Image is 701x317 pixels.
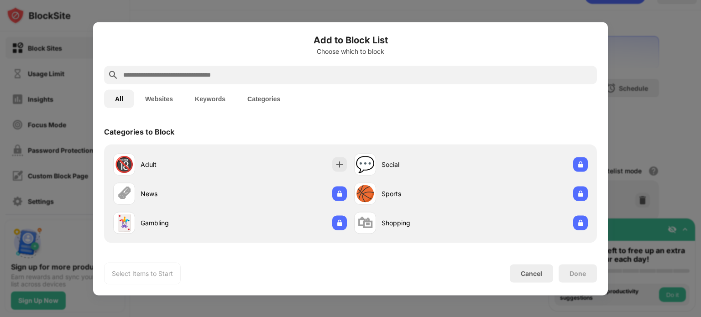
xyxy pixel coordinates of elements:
[357,213,373,232] div: 🛍
[104,127,174,136] div: Categories to Block
[104,47,597,55] div: Choose which to block
[236,89,291,108] button: Categories
[141,189,230,198] div: News
[141,218,230,228] div: Gambling
[104,33,597,47] h6: Add to Block List
[382,160,471,169] div: Social
[382,189,471,198] div: Sports
[115,155,134,174] div: 🔞
[184,89,236,108] button: Keywords
[521,270,542,277] div: Cancel
[134,89,184,108] button: Websites
[116,184,132,203] div: 🗞
[112,269,173,278] div: Select Items to Start
[570,270,586,277] div: Done
[115,213,134,232] div: 🃏
[356,155,375,174] div: 💬
[108,69,119,80] img: search.svg
[141,160,230,169] div: Adult
[382,218,471,228] div: Shopping
[104,89,134,108] button: All
[356,184,375,203] div: 🏀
